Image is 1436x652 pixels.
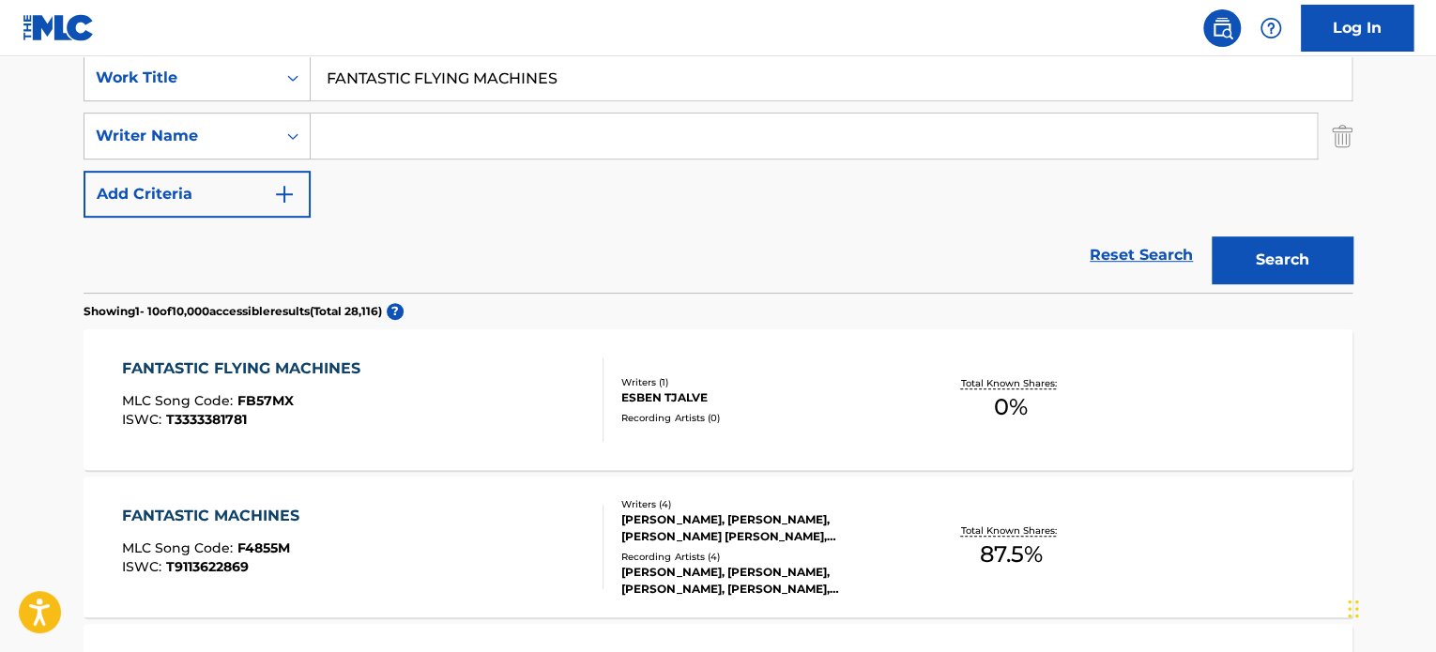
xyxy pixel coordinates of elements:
div: FANTASTIC MACHINES [122,505,309,527]
span: MLC Song Code : [122,539,237,556]
img: 9d2ae6d4665cec9f34b9.svg [273,183,296,205]
form: Search Form [84,54,1352,293]
span: 0 % [994,390,1028,424]
a: Reset Search [1080,235,1202,276]
div: Help [1252,9,1290,47]
div: Writers ( 1 ) [621,375,905,389]
span: ? [387,303,404,320]
a: Public Search [1203,9,1241,47]
div: Drag [1348,581,1359,637]
img: Delete Criterion [1332,113,1352,159]
span: 87.5 % [979,538,1042,571]
div: Recording Artists ( 0 ) [621,411,905,425]
a: Log In [1301,5,1413,52]
span: ISWC : [122,558,166,575]
iframe: Chat Widget [1342,562,1436,652]
p: Showing 1 - 10 of 10,000 accessible results (Total 28,116 ) [84,303,382,320]
p: Total Known Shares: [960,523,1061,538]
span: T3333381781 [166,411,247,428]
div: Writer Name [96,125,265,147]
div: FANTASTIC FLYING MACHINES [122,357,370,380]
img: MLC Logo [23,14,95,41]
span: MLC Song Code : [122,392,237,409]
button: Search [1212,236,1352,283]
div: Recording Artists ( 4 ) [621,550,905,564]
span: F4855M [237,539,290,556]
span: FB57MX [237,392,294,409]
button: Add Criteria [84,171,311,218]
div: [PERSON_NAME], [PERSON_NAME], [PERSON_NAME], [PERSON_NAME], [PERSON_NAME], [PERSON_NAME]|[PERSON_... [621,564,905,598]
div: Work Title [96,67,265,89]
div: Writers ( 4 ) [621,497,905,511]
div: ESBEN TJALVE [621,389,905,406]
a: FANTASTIC FLYING MACHINESMLC Song Code:FB57MXISWC:T3333381781Writers (1)ESBEN TJALVERecording Art... [84,329,1352,470]
div: [PERSON_NAME], [PERSON_NAME], [PERSON_NAME] [PERSON_NAME], [PERSON_NAME] [621,511,905,545]
a: FANTASTIC MACHINESMLC Song Code:F4855MISWC:T9113622869Writers (4)[PERSON_NAME], [PERSON_NAME], [P... [84,477,1352,617]
span: T9113622869 [166,558,249,575]
p: Total Known Shares: [960,376,1061,390]
img: help [1260,17,1282,39]
span: ISWC : [122,411,166,428]
img: search [1211,17,1233,39]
